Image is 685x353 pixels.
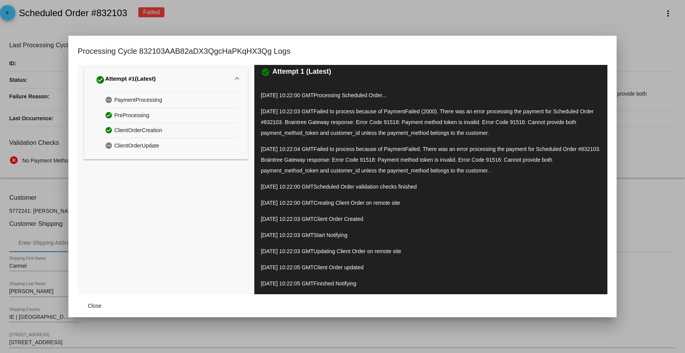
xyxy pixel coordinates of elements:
span: PreProcessing [114,109,149,121]
mat-icon: check_circle [105,124,114,136]
p: [DATE] 10:22:05 GMT [261,262,601,273]
p: [DATE] 10:22:05 GMT [261,278,601,289]
h1: Processing Cycle 832103AAB82aDX3QgcHaPKqHX3Qg Logs [78,45,290,57]
div: Attempt #1 [96,74,156,86]
span: Failed to process because of PaymentFailed (2000). There was an error processing the payment for ... [261,108,594,136]
button: Close dialog [78,299,111,313]
mat-icon: pending [105,140,114,151]
span: (Latest) [135,75,156,85]
mat-icon: check_circle [96,75,105,85]
p: [DATE] 10:22:03 GMT [261,246,601,257]
p: [DATE] 10:22:03 GMT [261,214,601,224]
p: [DATE] 10:22:00 GMT [261,197,601,208]
div: Attempt #1(Latest) [84,92,247,159]
span: Creating Client Order on remote site [313,200,400,206]
span: ClientOrderCreation [114,124,162,136]
span: PaymentProcessing [114,94,162,106]
span: Finished Notifying [313,280,356,287]
p: [DATE] 10:22:04 GMT [261,144,601,176]
mat-icon: check_circle [105,109,114,121]
span: Scheduled Order validation checks finished [313,184,417,190]
span: Updating Client Order on remote site [313,248,401,254]
span: Start Notifying [313,232,347,238]
span: Client Order updated [313,264,363,270]
p: [DATE] 10:22:03 GMT [261,106,601,138]
mat-icon: check_circle [261,68,270,77]
span: Processing Scheduled Order... [313,92,386,98]
span: Close [88,303,101,309]
mat-icon: pending [105,94,114,105]
span: ClientOrderUpdate [114,140,159,152]
span: Failed to process because of PaymentFailed. There was an error processing the payment for Schedul... [261,146,600,174]
p: [DATE] 10:22:03 GMT [261,230,601,240]
h3: Attempt 1 (Latest) [272,68,331,77]
span: Client Order Created [313,216,363,222]
p: [DATE] 10:22:00 GMT [261,181,601,192]
mat-expansion-panel-header: Attempt #1(Latest) [84,68,247,92]
p: [DATE] 10:22:00 GMT [261,90,601,101]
